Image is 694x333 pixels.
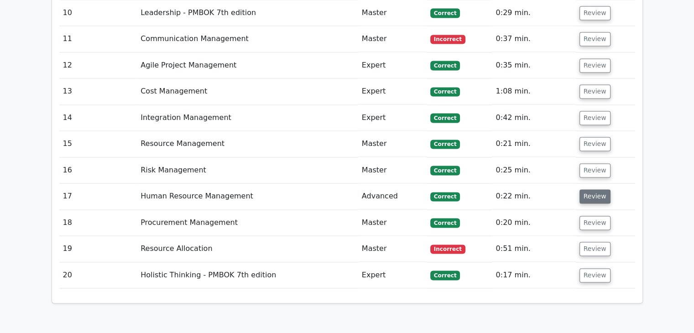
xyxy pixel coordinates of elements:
button: Review [579,137,611,151]
td: Master [358,157,427,183]
td: Expert [358,52,427,78]
td: Master [358,210,427,236]
span: Correct [430,218,460,227]
td: 18 [59,210,137,236]
td: 0:35 min. [492,52,575,78]
td: Holistic Thinking - PMBOK 7th edition [137,262,358,288]
button: Review [579,268,611,282]
span: Correct [430,271,460,280]
td: Risk Management [137,157,358,183]
td: 19 [59,236,137,262]
td: 1:08 min. [492,78,575,104]
button: Review [579,6,611,20]
td: Master [358,236,427,262]
td: 12 [59,52,137,78]
td: Communication Management [137,26,358,52]
td: 11 [59,26,137,52]
button: Review [579,58,611,73]
td: 0:17 min. [492,262,575,288]
td: Resource Management [137,131,358,157]
td: Integration Management [137,105,358,131]
td: 0:22 min. [492,183,575,209]
button: Review [579,111,611,125]
td: Master [358,131,427,157]
td: Expert [358,78,427,104]
span: Correct [430,8,460,17]
button: Review [579,84,611,99]
td: Resource Allocation [137,236,358,262]
td: Agile Project Management [137,52,358,78]
td: 13 [59,78,137,104]
td: 14 [59,105,137,131]
span: Correct [430,61,460,70]
td: Expert [358,105,427,131]
td: Expert [358,262,427,288]
button: Review [579,163,611,177]
td: 0:42 min. [492,105,575,131]
button: Review [579,189,611,203]
span: Correct [430,192,460,201]
td: Procurement Management [137,210,358,236]
span: Incorrect [430,35,465,44]
td: 0:20 min. [492,210,575,236]
td: Cost Management [137,78,358,104]
td: Human Resource Management [137,183,358,209]
span: Correct [430,166,460,175]
td: 0:37 min. [492,26,575,52]
span: Correct [430,140,460,149]
button: Review [579,32,611,46]
button: Review [579,242,611,256]
button: Review [579,216,611,230]
td: Master [358,26,427,52]
td: Advanced [358,183,427,209]
td: 20 [59,262,137,288]
td: 16 [59,157,137,183]
span: Correct [430,87,460,96]
span: Incorrect [430,245,465,254]
span: Correct [430,113,460,122]
td: 0:25 min. [492,157,575,183]
td: 15 [59,131,137,157]
td: 17 [59,183,137,209]
td: 0:21 min. [492,131,575,157]
td: 0:51 min. [492,236,575,262]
